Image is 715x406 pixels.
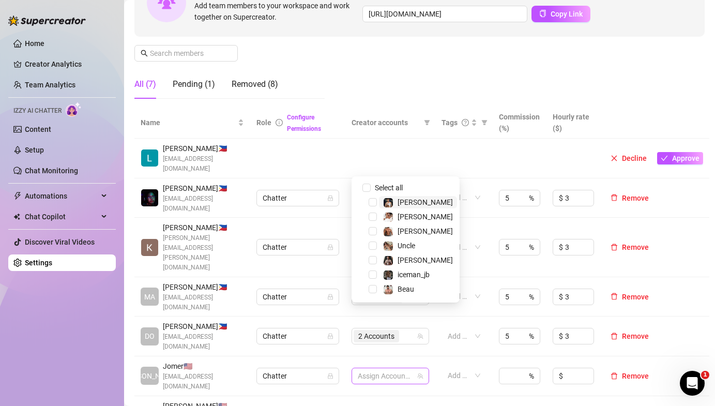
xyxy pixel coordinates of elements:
span: Remove [622,243,649,251]
span: [PERSON_NAME] [398,213,453,221]
span: copy [539,10,546,17]
a: Home [25,39,44,48]
span: delete [611,333,618,340]
img: Uncle [384,242,393,251]
span: Select tree node [369,242,377,250]
span: thunderbolt [13,192,22,200]
span: Decline [622,154,647,162]
span: [PERSON_NAME] 🇵🇭 [163,321,244,332]
button: Approve [657,152,703,164]
button: Decline [606,152,651,164]
span: [EMAIL_ADDRESS][DOMAIN_NAME] [163,332,244,352]
th: Hourly rate ($) [546,107,600,139]
input: Search members [150,48,223,59]
span: Select tree node [369,198,377,206]
span: Approve [672,154,699,162]
span: Select tree node [369,270,377,279]
span: lock [327,244,333,250]
button: Copy Link [531,6,590,22]
span: [PERSON_NAME] 🇵🇭 [163,143,244,154]
span: [PERSON_NAME] [398,227,453,235]
span: delete [611,244,618,251]
span: delete [611,372,618,380]
button: Remove [606,241,653,253]
a: Settings [25,259,52,267]
img: iceman_jb [384,270,393,280]
span: team [417,333,423,339]
span: lock [327,294,333,300]
span: 2 Accounts [354,330,399,342]
span: lock [327,195,333,201]
img: logo-BBDzfeDw.svg [8,16,86,26]
span: iceman_jb [398,270,430,279]
button: Remove [606,370,653,382]
a: Team Analytics [25,81,75,89]
a: Configure Permissions [287,114,321,132]
span: Beau [398,285,414,293]
span: team [417,373,423,379]
span: Remove [622,372,649,380]
span: [EMAIL_ADDRESS][DOMAIN_NAME] [163,372,244,392]
span: Name [141,117,236,128]
span: question-circle [462,119,469,126]
span: delete [611,293,618,300]
span: Chatter [263,190,333,206]
span: Tags [442,117,458,128]
span: close [611,155,618,162]
span: [PERSON_NAME] [398,198,453,206]
span: [PERSON_NAME] [398,256,453,264]
span: info-circle [276,119,283,126]
span: Chatter [263,289,333,305]
button: Remove [606,330,653,342]
button: Remove [606,291,653,303]
span: MA [144,291,155,303]
span: Izzy AI Chatter [13,106,62,116]
th: Name [134,107,250,139]
span: Select tree node [369,256,377,264]
div: All (7) [134,78,156,91]
img: Liam Carter [141,149,158,167]
span: delete [611,194,618,201]
span: [EMAIL_ADDRESS][DOMAIN_NAME] [163,154,244,174]
span: filter [422,115,432,130]
span: search [141,50,148,57]
img: Marcus [384,256,393,265]
span: Remove [622,194,649,202]
span: [EMAIL_ADDRESS][DOMAIN_NAME] [163,293,244,312]
span: Chatter [263,368,333,384]
span: Automations [25,188,98,204]
span: [PERSON_NAME] 🇵🇭 [163,281,244,293]
span: Jomer 🇺🇸 [163,360,244,372]
a: Content [25,125,51,133]
span: check [661,155,668,162]
a: Setup [25,146,44,154]
div: Pending (1) [173,78,215,91]
span: [PERSON_NAME] [122,370,177,382]
span: Select tree node [369,285,377,293]
span: DO [145,330,155,342]
span: 2 Accounts [358,330,394,342]
span: [PERSON_NAME][EMAIL_ADDRESS][PERSON_NAME][DOMAIN_NAME] [163,233,244,272]
img: David [384,227,393,236]
a: Creator Analytics [25,56,108,72]
span: [PERSON_NAME] 🇵🇭 [163,183,244,194]
span: Creator accounts [352,117,420,128]
img: Jake [384,213,393,222]
div: Removed (8) [232,78,278,91]
span: Role [256,118,271,127]
span: Chatter [263,239,333,255]
a: Discover Viral Videos [25,238,95,246]
th: Commission (%) [493,107,546,139]
span: Select tree node [369,213,377,221]
iframe: Intercom live chat [680,371,705,396]
img: Rexson John Gabales [141,189,158,206]
span: Select tree node [369,227,377,235]
span: 1 [701,371,709,379]
img: Beau [384,285,393,294]
span: lock [327,333,333,339]
span: Chatter [263,328,333,344]
span: Copy Link [551,10,583,18]
img: Kim Jamison [141,239,158,256]
img: AI Chatter [66,102,82,117]
span: filter [481,119,488,126]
